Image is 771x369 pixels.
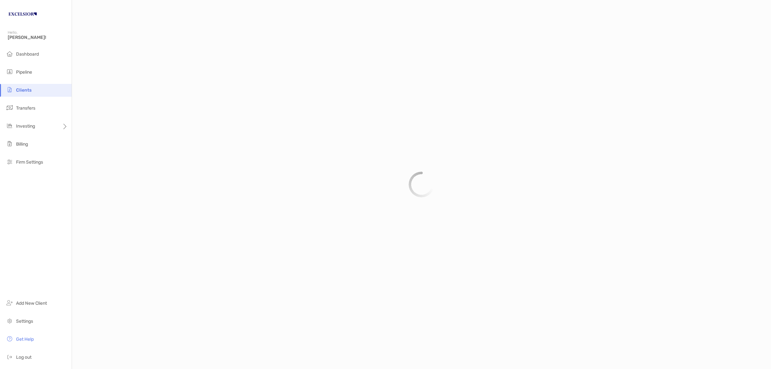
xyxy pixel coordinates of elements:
img: add_new_client icon [6,299,13,307]
span: Log out [16,355,31,360]
img: settings icon [6,317,13,325]
img: firm-settings icon [6,158,13,166]
span: Transfers [16,105,35,111]
span: [PERSON_NAME]! [8,35,68,40]
img: logout icon [6,353,13,361]
span: Clients [16,87,31,93]
span: Add New Client [16,301,47,306]
span: Billing [16,141,28,147]
span: Dashboard [16,51,39,57]
img: get-help icon [6,335,13,343]
span: Investing [16,123,35,129]
img: transfers icon [6,104,13,112]
img: investing icon [6,122,13,130]
img: Zoe Logo [8,3,38,26]
span: Firm Settings [16,159,43,165]
span: Get Help [16,337,34,342]
img: billing icon [6,140,13,148]
img: pipeline icon [6,68,13,76]
span: Pipeline [16,69,32,75]
img: clients icon [6,86,13,94]
span: Settings [16,319,33,324]
img: dashboard icon [6,50,13,58]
